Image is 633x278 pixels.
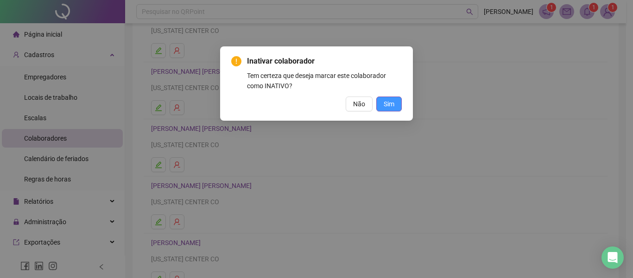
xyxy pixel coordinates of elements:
[384,99,394,109] span: Sim
[353,99,365,109] span: Não
[247,72,386,90] span: Tem certeza que deseja marcar este colaborador como INATIVO?
[247,57,315,65] span: Inativar colaborador
[376,97,402,111] button: Sim
[346,97,373,111] button: Não
[231,56,241,66] span: exclamation-circle
[601,246,624,269] div: Open Intercom Messenger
